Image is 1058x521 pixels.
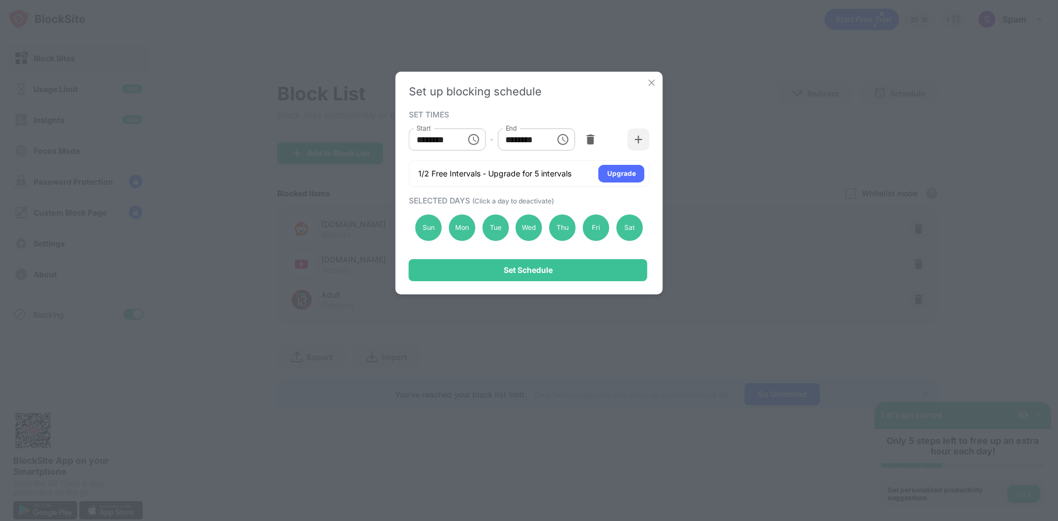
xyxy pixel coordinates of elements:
[472,197,554,205] span: (Click a day to deactivate)
[449,214,475,241] div: Mon
[552,128,574,151] button: Choose time, selected time is 1:00 PM
[409,110,647,119] div: SET TIMES
[549,214,576,241] div: Thu
[516,214,542,241] div: Wed
[505,123,517,133] label: End
[462,128,484,151] button: Choose time, selected time is 10:00 AM
[504,266,553,275] div: Set Schedule
[646,77,657,88] img: x-button.svg
[418,168,571,179] div: 1/2 Free Intervals - Upgrade for 5 intervals
[583,214,609,241] div: Fri
[482,214,509,241] div: Tue
[415,214,442,241] div: Sun
[616,214,643,241] div: Sat
[607,168,636,179] div: Upgrade
[409,85,650,98] div: Set up blocking schedule
[409,196,647,205] div: SELECTED DAYS
[417,123,431,133] label: Start
[490,133,493,146] div: -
